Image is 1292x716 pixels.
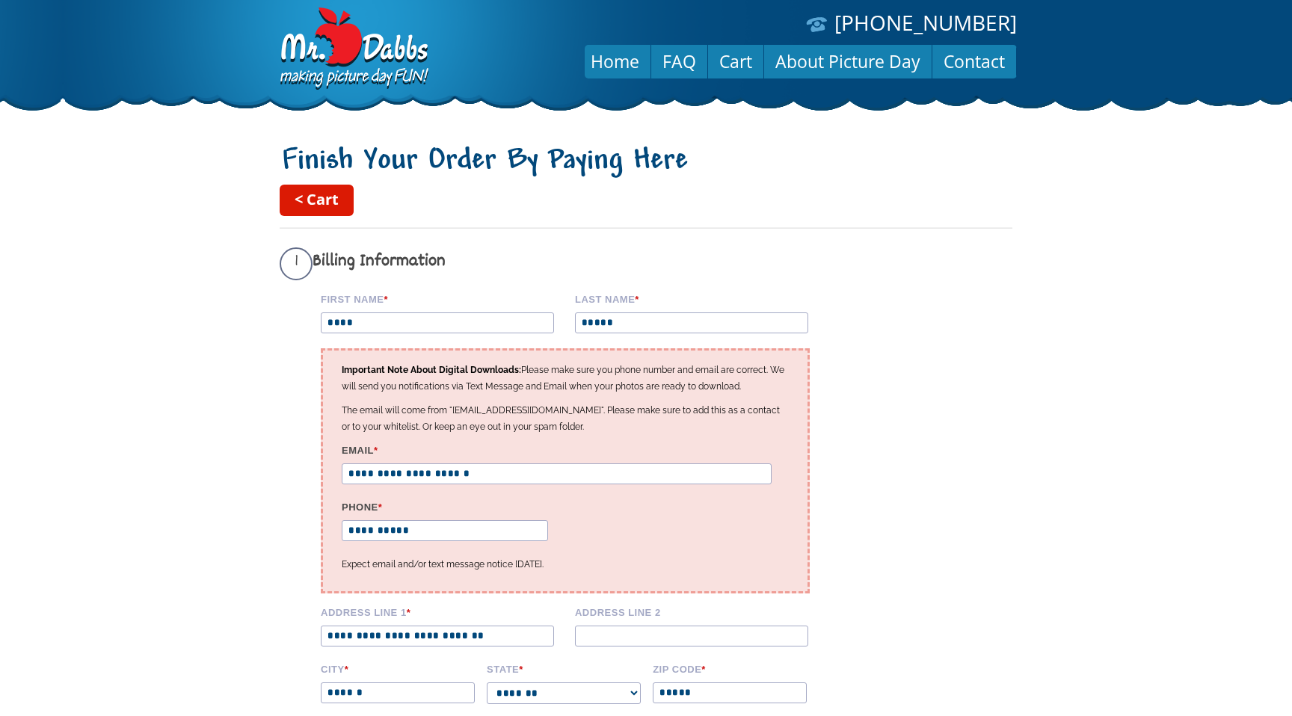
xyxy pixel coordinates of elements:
[342,402,789,435] p: The email will come from "[EMAIL_ADDRESS][DOMAIN_NAME]". Please make sure to add this as a contac...
[342,365,521,375] strong: Important Note About Digital Downloads:
[932,43,1016,79] a: Contact
[342,556,789,573] p: Expect email and/or text message notice [DATE].
[487,661,642,675] label: State
[653,661,808,675] label: Zip code
[280,144,1012,179] h1: Finish Your Order By Paying Here
[651,43,707,79] a: FAQ
[342,442,789,456] label: Email
[275,7,431,91] img: Dabbs Company
[834,8,1017,37] a: [PHONE_NUMBER]
[708,43,763,79] a: Cart
[342,362,789,395] p: Please make sure you phone number and email are correct. We will send you notifications via Text ...
[342,499,556,513] label: Phone
[579,43,650,79] a: Home
[280,247,313,280] span: 1
[280,247,829,280] h3: Billing Information
[575,291,819,305] label: Last name
[575,605,819,618] label: Address Line 2
[280,185,354,216] a: < Cart
[321,291,565,305] label: First Name
[321,661,476,675] label: City
[321,605,565,618] label: Address Line 1
[764,43,932,79] a: About Picture Day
